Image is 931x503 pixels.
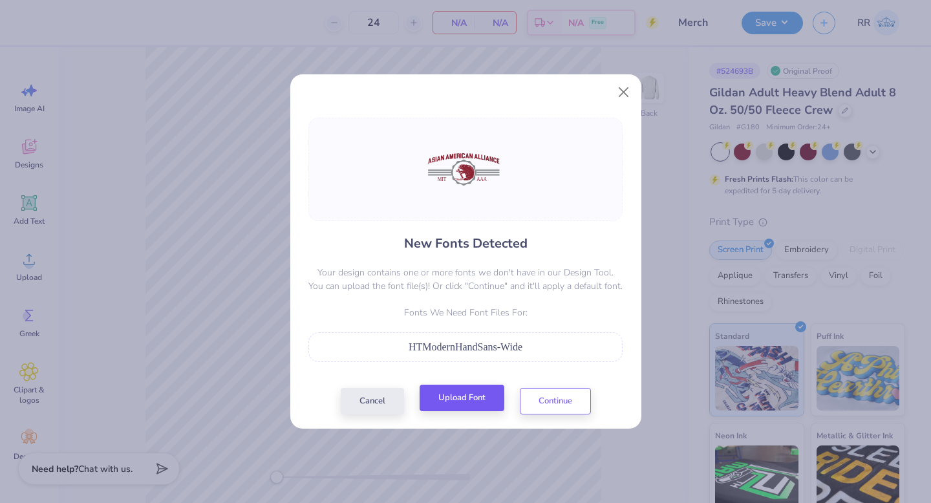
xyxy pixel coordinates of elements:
[409,341,522,352] span: HTModernHandSans-Wide
[308,266,623,293] p: Your design contains one or more fonts we don't have in our Design Tool. You can upload the font ...
[404,234,528,253] h4: New Fonts Detected
[611,80,636,104] button: Close
[308,306,623,319] p: Fonts We Need Font Files For:
[341,388,404,414] button: Cancel
[420,385,504,411] button: Upload Font
[520,388,591,414] button: Continue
